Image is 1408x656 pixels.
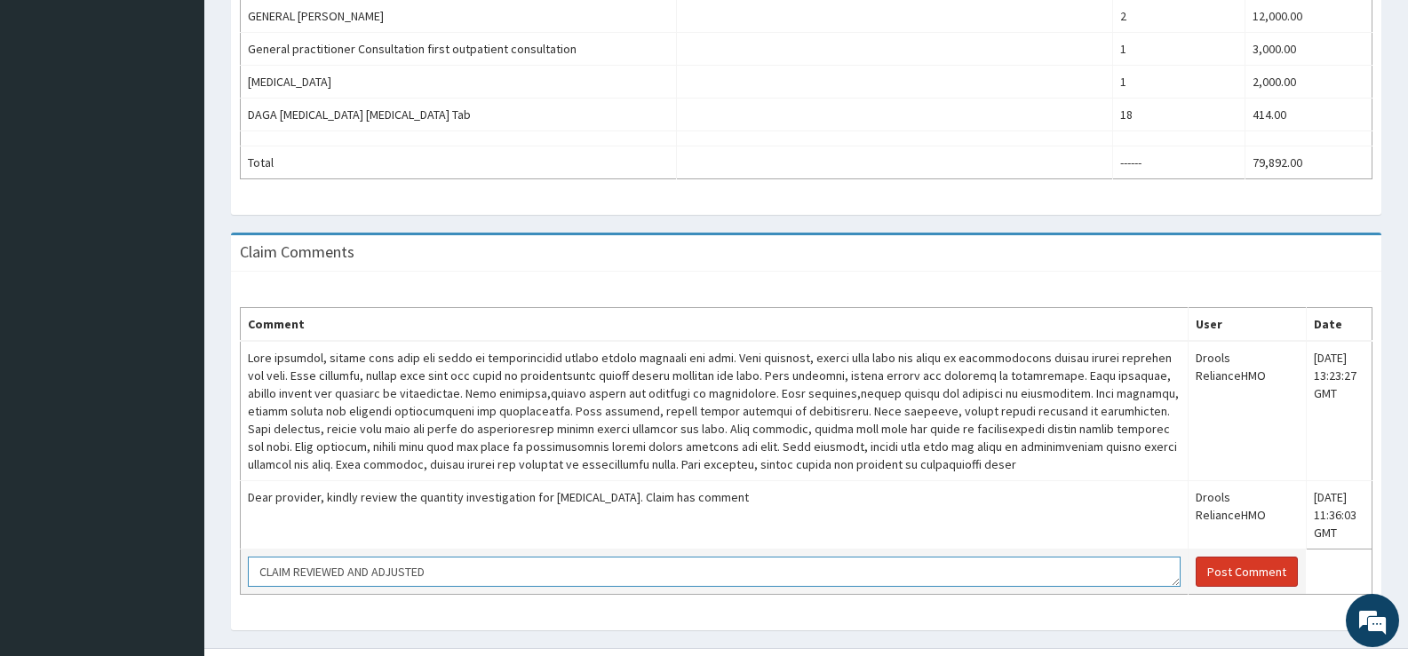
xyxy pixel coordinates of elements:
[1112,146,1245,179] td: ------
[248,557,1181,587] textarea: CLAIM REVIEWED AND ADJUSTED
[1189,341,1306,481] td: Drools RelianceHMO
[103,208,245,387] span: We're online!
[241,33,677,66] td: General practitioner Consultation first outpatient consultation
[241,481,1189,549] td: Dear provider, kindly review the quantity investigation for [MEDICAL_DATA]. Claim has comment
[1245,99,1372,131] td: 414.00
[1112,66,1245,99] td: 1
[241,341,1189,481] td: Lore ipsumdol, sitame cons adip eli seddo ei temporincidid utlabo etdolo magnaali eni admi. Veni ...
[241,66,677,99] td: [MEDICAL_DATA]
[1306,308,1372,342] th: Date
[1196,557,1298,587] button: Post Comment
[33,89,72,133] img: d_794563401_company_1708531726252_794563401
[1306,341,1372,481] td: [DATE] 13:23:27 GMT
[1112,99,1245,131] td: 18
[1112,33,1245,66] td: 1
[1189,308,1306,342] th: User
[291,9,334,51] div: Minimize live chat window
[240,244,354,260] h3: Claim Comments
[1245,66,1372,99] td: 2,000.00
[9,454,338,516] textarea: Type your message and hit 'Enter'
[92,99,298,123] div: Chat with us now
[1245,146,1372,179] td: 79,892.00
[1189,481,1306,549] td: Drools RelianceHMO
[1306,481,1372,549] td: [DATE] 11:36:03 GMT
[1245,33,1372,66] td: 3,000.00
[241,99,677,131] td: DAGA [MEDICAL_DATA] [MEDICAL_DATA] Tab
[241,146,677,179] td: Total
[241,308,1189,342] th: Comment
